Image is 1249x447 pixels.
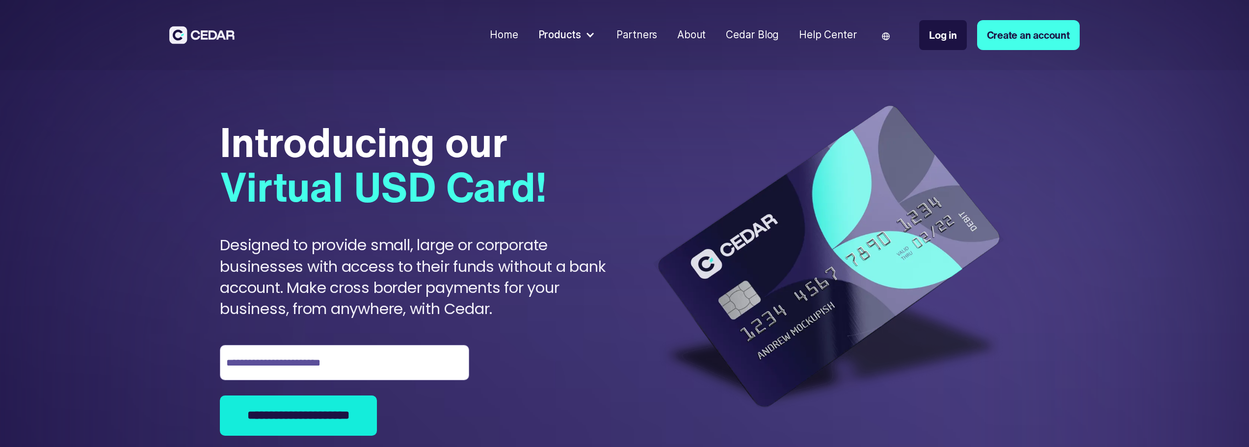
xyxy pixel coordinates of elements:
div: Partners [616,27,657,43]
a: Log in [919,20,967,50]
div: About [677,27,706,43]
img: world icon [882,32,890,40]
div: Products [538,27,581,43]
div: Designed to provide small, large or corporate businesses with access to their funds without a ban... [220,235,620,319]
div: Log in [929,27,957,43]
a: Partners [611,23,663,48]
form: Join the waiting list [220,345,469,436]
div: Introducing our [220,120,546,209]
div: Products [533,23,601,48]
a: Cedar Blog [721,23,784,48]
a: About [672,23,711,48]
div: Cedar Blog [726,27,779,43]
span: Virtual USD Card! [220,157,546,216]
a: Create an account [977,20,1080,50]
a: Home [485,23,523,48]
div: Home [490,27,518,43]
a: Help Center [794,23,862,48]
div: Help Center [799,27,857,43]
